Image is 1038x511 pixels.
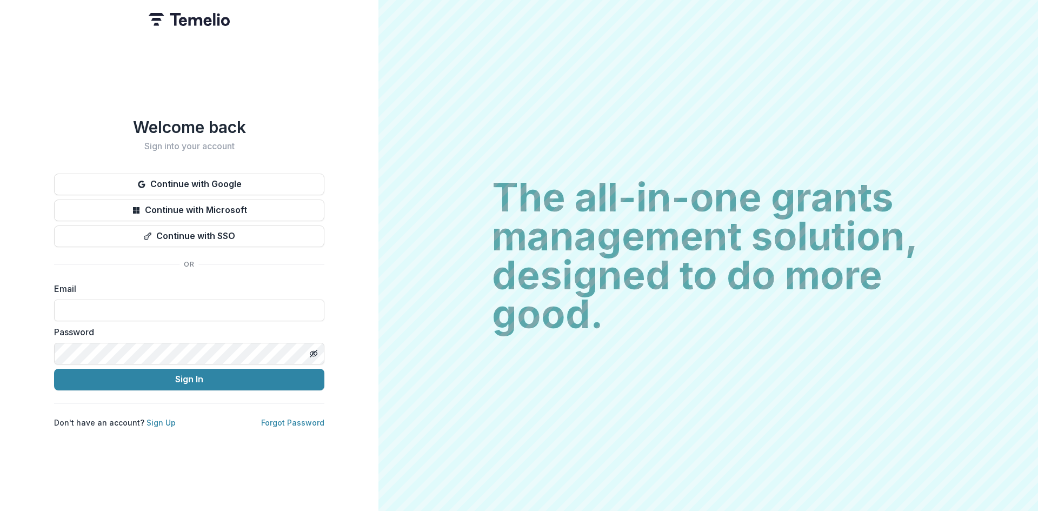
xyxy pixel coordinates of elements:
h2: Sign into your account [54,141,324,151]
p: Don't have an account? [54,417,176,428]
button: Continue with SSO [54,225,324,247]
button: Continue with Microsoft [54,200,324,221]
button: Toggle password visibility [305,345,322,362]
a: Forgot Password [261,418,324,427]
label: Password [54,326,318,339]
a: Sign Up [147,418,176,427]
label: Email [54,282,318,295]
button: Sign In [54,369,324,390]
button: Continue with Google [54,174,324,195]
h1: Welcome back [54,117,324,137]
img: Temelio [149,13,230,26]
